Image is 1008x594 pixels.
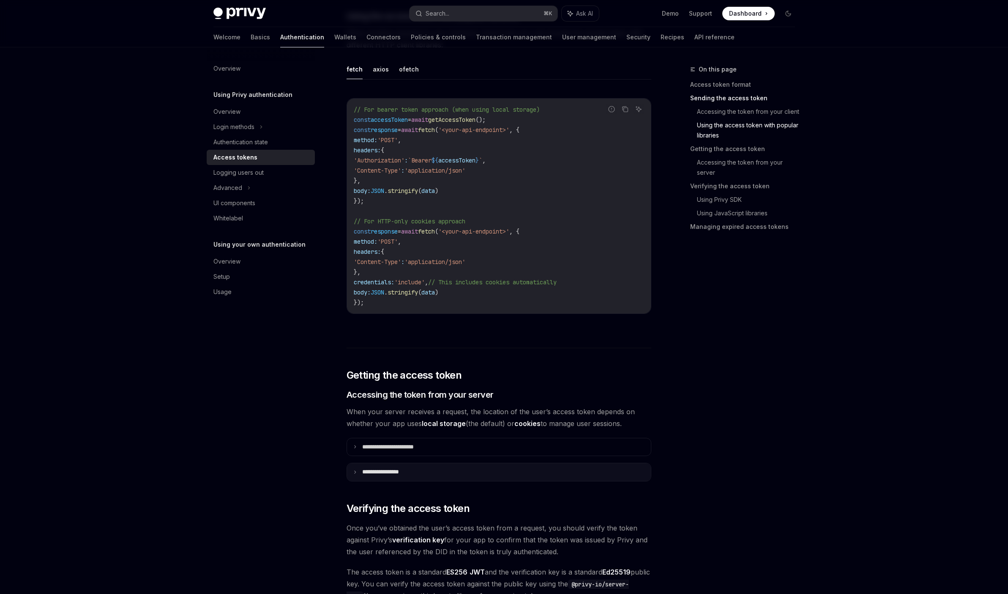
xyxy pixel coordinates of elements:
a: Verifying the access token [690,179,802,193]
span: , { [509,126,519,134]
a: Recipes [661,27,684,47]
div: Logging users out [213,168,264,178]
span: JSON [371,187,384,195]
a: Using Privy SDK [697,193,802,206]
span: await [411,116,428,124]
div: Whitelabel [213,213,243,223]
span: , [398,238,401,245]
span: , [482,157,486,164]
span: ⌘ K [544,10,552,17]
span: await [401,228,418,235]
span: ( [418,289,421,296]
span: body: [354,187,371,195]
span: const [354,126,371,134]
span: stringify [388,187,418,195]
a: Managing expired access tokens [690,220,802,234]
span: (); [475,116,486,124]
a: Overview [207,254,315,269]
span: ( [435,228,438,235]
a: Accessing the token from your client [697,105,802,118]
button: Ask AI [562,6,599,21]
span: }); [354,197,364,205]
a: Authentication state [207,135,315,150]
div: Access tokens [213,152,257,162]
span: response [371,126,398,134]
span: stringify [388,289,418,296]
a: Policies & controls [411,27,466,47]
a: Using the access token with popular libraries [697,118,802,142]
a: Overview [207,104,315,119]
a: Access token format [690,78,802,91]
span: : [404,157,408,164]
div: Overview [213,63,240,74]
span: 'POST' [377,136,398,144]
span: `Bearer [408,157,432,164]
a: API reference [694,27,735,47]
h5: Using your own authentication [213,239,306,250]
div: Usage [213,287,232,297]
span: ) [435,187,438,195]
a: Setup [207,269,315,284]
span: fetch [418,228,435,235]
span: 'Content-Type' [354,167,401,174]
a: Getting the access token [690,142,802,156]
span: // For HTTP-only cookies approach [354,217,465,225]
a: JWT [470,568,485,577]
a: Logging users out [207,165,315,180]
a: Ed25519 [602,568,631,577]
h5: Using Privy authentication [213,90,292,100]
img: dark logo [213,8,266,19]
span: 'include' [394,278,425,286]
a: Wallets [334,27,356,47]
span: body: [354,289,371,296]
span: Getting the access token [347,368,462,382]
div: Overview [213,107,240,117]
span: }); [354,299,364,306]
button: Copy the contents from the code block [620,104,631,115]
a: Security [626,27,650,47]
a: Support [689,9,712,18]
span: method: [354,238,377,245]
span: const [354,116,371,124]
span: accessToken [438,157,475,164]
span: ) [435,289,438,296]
span: . [384,187,388,195]
span: 'POST' [377,238,398,245]
span: 'Authorization' [354,157,404,164]
div: Search... [426,8,449,19]
span: , [398,136,401,144]
button: Search...⌘K [410,6,557,21]
span: { [381,146,384,154]
a: UI components [207,195,315,211]
strong: local storage [422,419,466,428]
span: await [401,126,418,134]
a: Whitelabel [207,211,315,226]
button: Ask AI [633,104,644,115]
span: On this page [699,64,737,74]
button: fetch [347,59,363,79]
button: Toggle dark mode [781,7,795,20]
span: = [398,126,401,134]
div: UI components [213,198,255,208]
a: Transaction management [476,27,552,47]
a: Welcome [213,27,240,47]
span: = [408,116,411,124]
span: data [421,289,435,296]
span: 'application/json' [404,258,465,266]
span: 'Content-Type' [354,258,401,266]
span: const [354,228,371,235]
span: Dashboard [729,9,762,18]
span: Once you’ve obtained the user’s access token from a request, you should verify the token against ... [347,522,651,558]
span: headers: [354,248,381,256]
button: axios [373,59,389,79]
a: Sending the access token [690,91,802,105]
button: Report incorrect code [606,104,617,115]
a: Connectors [366,27,401,47]
span: When your server receives a request, the location of the user’s access token depends on whether y... [347,406,651,429]
span: ( [418,187,421,195]
span: } [475,157,479,164]
span: '<your-api-endpoint>' [438,228,509,235]
span: }, [354,268,361,276]
div: Setup [213,272,230,282]
span: , [425,278,428,286]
